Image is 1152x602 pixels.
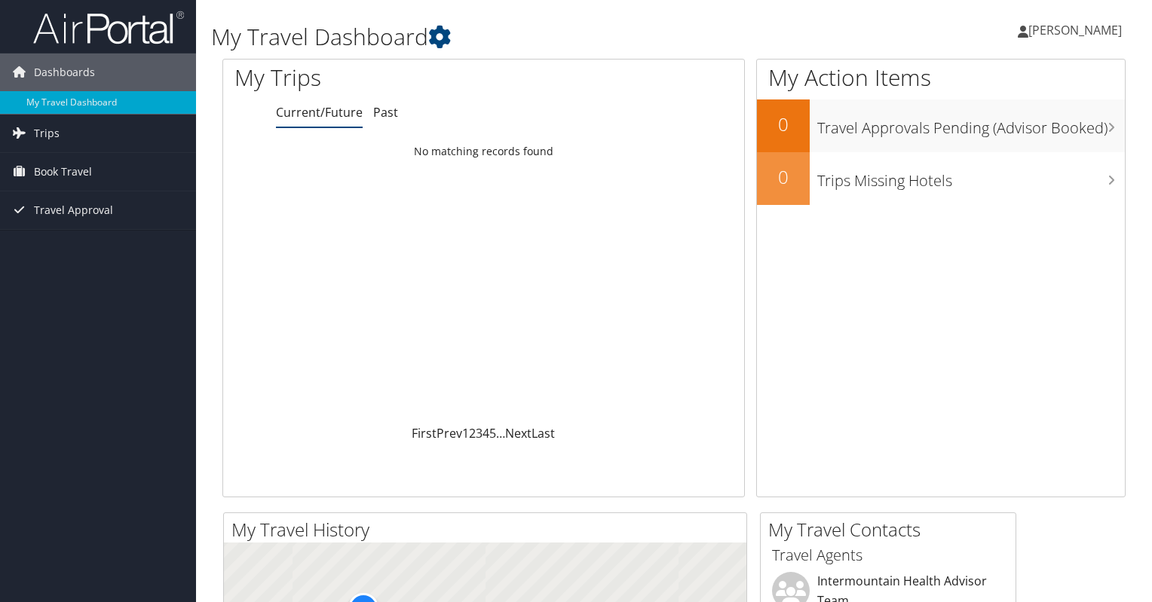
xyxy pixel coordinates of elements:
h1: My Action Items [757,62,1125,93]
span: Trips [34,115,60,152]
span: … [496,425,505,442]
a: 1 [462,425,469,442]
a: Past [373,104,398,121]
span: [PERSON_NAME] [1028,22,1122,38]
a: First [412,425,437,442]
a: 0Travel Approvals Pending (Advisor Booked) [757,99,1125,152]
h3: Trips Missing Hotels [817,163,1125,191]
span: Book Travel [34,153,92,191]
a: 0Trips Missing Hotels [757,152,1125,205]
h3: Travel Agents [772,545,1004,566]
h1: My Trips [234,62,516,93]
a: Current/Future [276,104,363,121]
a: 3 [476,425,483,442]
h1: My Travel Dashboard [211,21,829,53]
a: 5 [489,425,496,442]
a: Next [505,425,532,442]
h2: My Travel History [231,517,746,542]
h2: 0 [757,112,810,137]
img: airportal-logo.png [33,10,184,45]
a: [PERSON_NAME] [1018,8,1137,53]
a: Last [532,425,555,442]
td: No matching records found [223,138,744,165]
a: 2 [469,425,476,442]
a: 4 [483,425,489,442]
span: Travel Approval [34,191,113,229]
h3: Travel Approvals Pending (Advisor Booked) [817,110,1125,139]
h2: My Travel Contacts [768,517,1016,542]
h2: 0 [757,164,810,190]
a: Prev [437,425,462,442]
span: Dashboards [34,53,95,91]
